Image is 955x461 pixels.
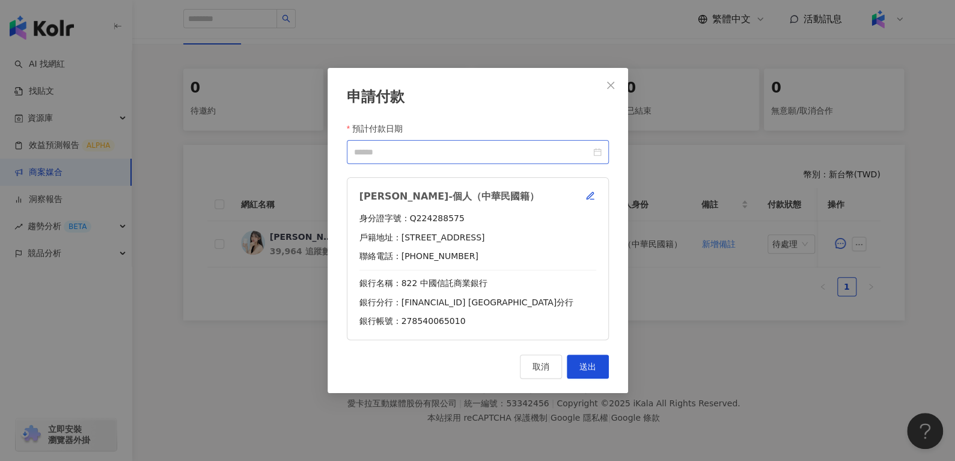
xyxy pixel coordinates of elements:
div: 聯絡電話：[PHONE_NUMBER] [359,251,596,263]
div: [PERSON_NAME]-個人（中華民國籍） [359,190,572,203]
div: 銀行帳號：278540065010 [359,316,596,328]
button: Close [599,73,623,97]
input: 預計付款日期 [354,145,591,159]
label: 預計付款日期 [347,122,412,135]
div: 身分證字號：Q224288575 [359,213,596,225]
span: 取消 [532,362,549,371]
div: 銀行分行：[FINANCIAL_ID] [GEOGRAPHIC_DATA]分行 [359,297,596,309]
button: 送出 [567,355,609,379]
div: 銀行名稱：822 中國信託商業銀行 [359,278,596,290]
div: 申請付款 [347,87,609,108]
span: 送出 [579,362,596,371]
div: 戶籍地址：[STREET_ADDRESS] [359,232,596,244]
span: close [606,81,615,90]
button: 取消 [520,355,562,379]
